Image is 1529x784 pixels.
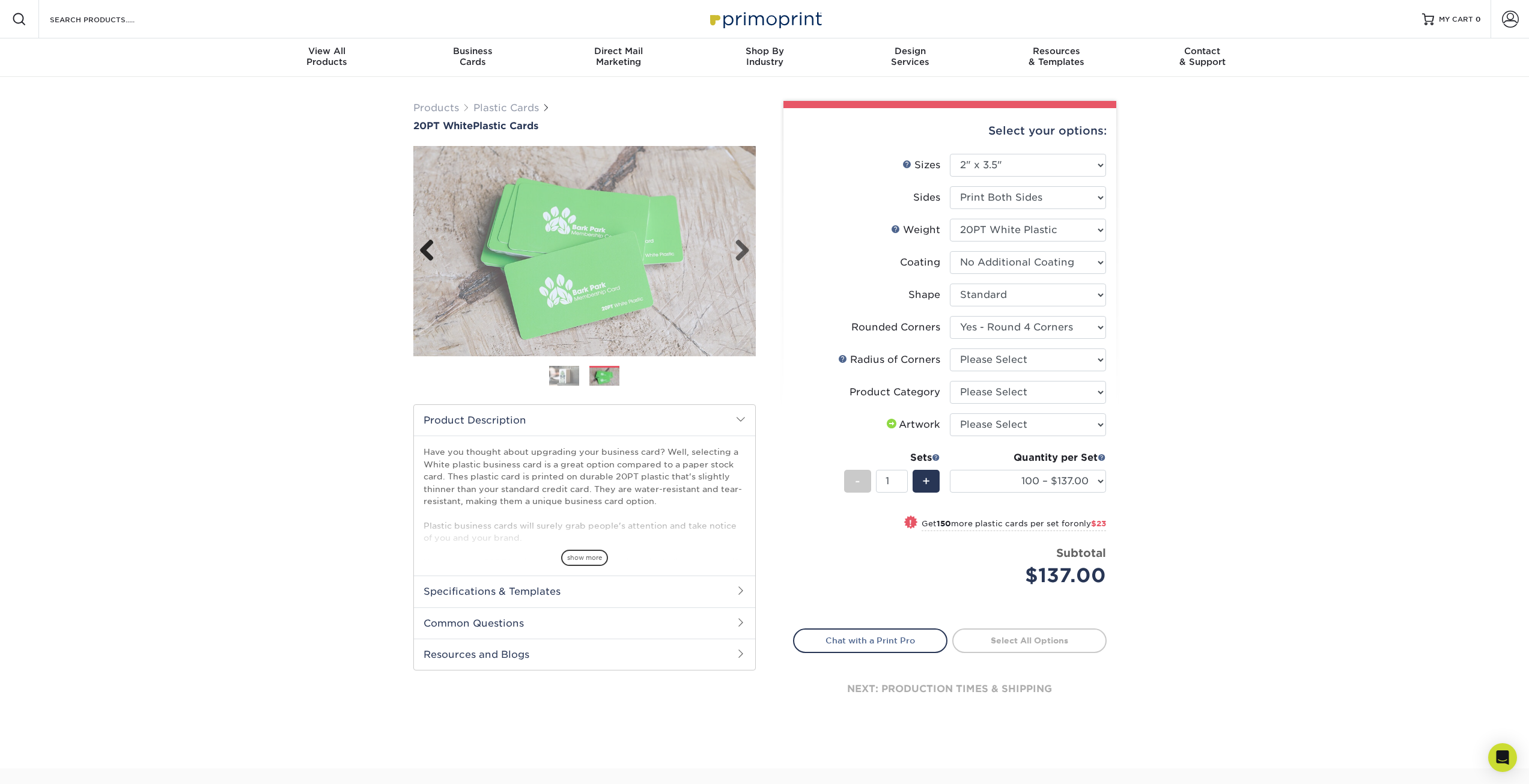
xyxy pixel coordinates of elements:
[413,120,756,132] a: 20PT WhitePlastic Cards
[855,472,860,490] span: -
[413,102,459,114] a: Products
[851,320,940,335] div: Rounded Corners
[546,46,692,67] div: Marketing
[983,46,1129,56] span: Resources
[1056,546,1106,559] strong: Subtotal
[414,607,755,639] h2: Common Questions
[400,46,546,56] span: Business
[1129,38,1275,77] a: Contact& Support
[692,46,837,67] div: Industry
[844,451,940,465] div: Sets
[891,223,940,237] div: Weight
[983,38,1129,77] a: Resources& Templates
[705,6,825,32] img: Primoprint
[1129,46,1275,67] div: & Support
[793,108,1107,154] div: Select your options:
[546,46,692,56] span: Direct Mail
[400,46,546,67] div: Cards
[49,12,166,26] input: SEARCH PRODUCTS.....
[413,120,473,132] span: 20PT White
[922,472,930,490] span: +
[837,46,983,67] div: Services
[589,366,619,387] img: Plastic Cards 02
[884,418,940,432] div: Artwork
[959,561,1106,590] div: $137.00
[908,288,940,302] div: Shape
[922,519,1106,531] small: Get more plastic cards per set for
[983,46,1129,67] div: & Templates
[902,158,940,172] div: Sizes
[254,38,400,77] a: View AllProducts
[413,133,756,369] img: 20PT White 02
[561,550,608,566] span: show more
[1439,14,1473,25] span: MY CART
[937,519,951,528] strong: 150
[546,38,692,77] a: Direct MailMarketing
[424,446,746,777] p: Have you thought about upgrading your business card? Well, selecting a White plastic business car...
[1129,46,1275,56] span: Contact
[838,353,940,367] div: Radius of Corners
[414,639,755,670] h2: Resources and Blogs
[414,405,755,436] h2: Product Description
[850,385,940,400] div: Product Category
[692,46,837,56] span: Shop By
[1476,15,1481,23] span: 0
[473,102,539,114] a: Plastic Cards
[837,38,983,77] a: DesignServices
[952,628,1107,652] a: Select All Options
[1091,519,1106,528] span: $23
[549,365,579,386] img: Plastic Cards 01
[692,38,837,77] a: Shop ByIndustry
[950,451,1106,465] div: Quantity per Set
[913,190,940,205] div: Sides
[414,576,755,607] h2: Specifications & Templates
[400,38,546,77] a: BusinessCards
[1074,519,1106,528] span: only
[900,255,940,270] div: Coating
[254,46,400,67] div: Products
[837,46,983,56] span: Design
[793,653,1107,725] div: next: production times & shipping
[1488,743,1517,772] div: Open Intercom Messenger
[909,517,912,529] span: !
[793,628,947,652] a: Chat with a Print Pro
[254,46,400,56] span: View All
[413,120,756,132] h1: Plastic Cards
